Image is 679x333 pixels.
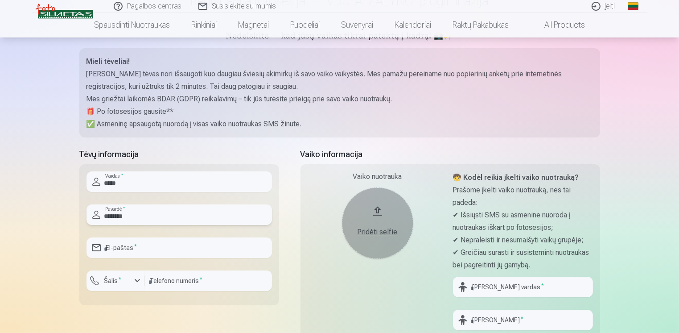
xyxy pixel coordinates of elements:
label: Šalis [101,276,125,285]
img: /v3 [36,4,93,19]
p: Prašome įkelti vaiko nuotrauką, nes tai padeda: [453,184,593,209]
a: Kalendoriai [384,12,442,37]
a: Raktų pakabukas [442,12,519,37]
p: ✔ Išsiųsti SMS su asmenine nuoroda į nuotraukas iškart po fotosesijos; [453,209,593,234]
button: Pridėti selfie [342,187,413,259]
strong: Mieli tėveliai! [86,57,130,66]
h5: Tėvų informacija [79,148,279,161]
p: ✔ Greičiau surasti ir susisteminti nuotraukas bei pagreitinti jų gamybą. [453,246,593,271]
a: Rinkiniai [181,12,227,37]
a: Spausdinti nuotraukas [83,12,181,37]
a: Puodeliai [280,12,330,37]
p: ✔ Nepraleisti ir nesumaišyti vaikų grupėje; [453,234,593,246]
p: ✅ Asmeninę apsaugotą nuorodą į visas vaiko nuotraukas SMS žinute. [86,118,593,130]
a: Suvenyrai [330,12,384,37]
strong: 🧒 Kodėl reikia įkelti vaiko nuotrauką? [453,173,579,182]
p: [PERSON_NAME] tėvas nori išsaugoti kuo daugiau šviesių akimirkų iš savo vaiko vaikystės. Mes pama... [86,68,593,93]
h5: Vaiko informacija [300,148,600,161]
div: Vaiko nuotrauka [308,171,448,182]
button: Šalis* [86,271,144,291]
p: Mes griežtai laikomės BDAR (GDPR) reikalavimų – tik jūs turėsite prieigą prie savo vaiko nuotraukų. [86,93,593,105]
a: All products [519,12,596,37]
a: Magnetai [227,12,280,37]
p: 🎁 Po fotosesijos gausite** [86,105,593,118]
div: Pridėti selfie [351,227,404,237]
